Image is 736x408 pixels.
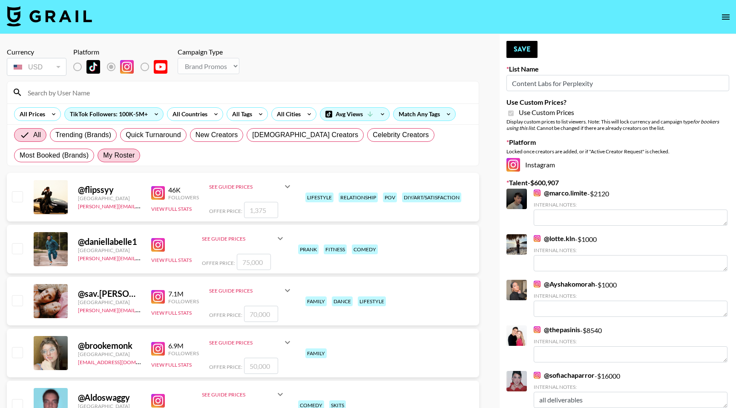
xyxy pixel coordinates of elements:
div: prank [298,244,319,254]
span: My Roster [103,150,135,161]
div: All Countries [167,108,209,121]
button: Save [506,41,538,58]
img: Instagram [534,190,540,196]
button: View Full Stats [151,257,192,263]
img: Instagram [120,60,134,74]
img: Instagram [151,394,165,408]
div: fitness [324,244,347,254]
div: lifestyle [305,193,333,202]
a: @marco.limite [534,189,587,197]
div: [GEOGRAPHIC_DATA] [78,299,141,305]
div: See Guide Prices [209,280,293,301]
div: - $ 2120 [534,189,727,226]
a: @thepasinis [534,325,580,334]
span: Offer Price: [209,364,242,370]
div: diy/art/satisfaction [402,193,461,202]
div: relationship [339,193,378,202]
div: Internal Notes: [534,247,727,253]
a: @Ayshakomorah [534,280,595,288]
div: Internal Notes: [534,384,727,390]
div: Display custom prices to list viewers. Note: This will lock currency and campaign type . Cannot b... [506,118,729,131]
div: See Guide Prices [209,287,282,294]
img: Instagram [506,158,520,172]
input: 70,000 [244,306,278,322]
div: pov [383,193,397,202]
div: family [305,348,327,358]
div: All Prices [14,108,47,121]
img: Instagram [534,326,540,333]
span: Most Booked (Brands) [20,150,89,161]
div: All Cities [272,108,302,121]
span: Offer Price: [209,208,242,214]
img: Instagram [534,235,540,242]
div: Match Any Tags [394,108,455,121]
div: Internal Notes: [534,201,727,208]
span: Offer Price: [202,260,235,266]
div: Internal Notes: [534,293,727,299]
div: 7.1M [168,290,199,298]
div: 46K [168,186,199,194]
input: 75,000 [237,254,271,270]
div: See Guide Prices [209,184,282,190]
input: 1,375 [244,202,278,218]
span: Quick Turnaround [126,130,181,140]
label: List Name [506,65,729,73]
div: [GEOGRAPHIC_DATA] [78,247,141,253]
img: YouTube [154,60,167,74]
div: 6.9M [168,342,199,350]
label: Talent - $ 600,907 [506,178,729,187]
div: Instagram [506,158,729,172]
img: Instagram [534,372,540,379]
img: Grail Talent [7,6,92,26]
div: Currency is locked to USD [7,56,66,78]
span: All [33,130,41,140]
div: - $ 1000 [534,234,727,271]
div: See Guide Prices [209,332,293,353]
div: @ sav.[PERSON_NAME] [78,288,141,299]
img: Instagram [151,186,165,200]
button: open drawer [717,9,734,26]
button: View Full Stats [151,362,192,368]
a: [PERSON_NAME][EMAIL_ADDRESS][DOMAIN_NAME] [78,253,204,261]
div: [GEOGRAPHIC_DATA] [78,195,141,201]
div: family [305,296,327,306]
input: Search by User Name [23,86,474,99]
img: Instagram [151,342,165,356]
div: comedy [352,244,378,254]
div: See Guide Prices [202,384,285,405]
div: Internal Notes: [534,338,727,345]
div: @ daniellabelle1 [78,236,141,247]
div: See Guide Prices [202,391,275,398]
div: - $ 1000 [534,280,727,317]
div: Currency [7,48,66,56]
div: See Guide Prices [202,228,285,249]
div: See Guide Prices [209,176,293,197]
a: @lotte.kln [534,234,575,243]
span: Use Custom Prices [519,108,574,117]
div: Campaign Type [178,48,239,56]
div: @ Aldoswaggy [78,392,141,403]
div: @ brookemonk [78,340,141,351]
span: [DEMOGRAPHIC_DATA] Creators [252,130,358,140]
div: @ flipssyy [78,184,141,195]
a: [PERSON_NAME][EMAIL_ADDRESS][DOMAIN_NAME] [78,305,204,313]
a: [EMAIL_ADDRESS][DOMAIN_NAME] [78,357,164,365]
div: TikTok Followers: 100K-5M+ [65,108,163,121]
div: Platform [73,48,174,56]
label: Use Custom Prices? [506,98,729,106]
a: @sofiachaparror [534,371,595,379]
span: Offer Price: [209,312,242,318]
img: Instagram [151,290,165,304]
button: View Full Stats [151,310,192,316]
div: Locked once creators are added, or if "Active Creator Request" is checked. [506,148,729,155]
div: Followers [168,194,199,201]
span: New Creators [195,130,238,140]
div: lifestyle [358,296,386,306]
div: All Tags [227,108,254,121]
div: List locked to Instagram. [73,58,174,76]
textarea: all deliverables [534,392,727,408]
img: TikTok [86,60,100,74]
div: Followers [168,350,199,356]
button: View Full Stats [151,206,192,212]
input: 50,000 [244,358,278,374]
